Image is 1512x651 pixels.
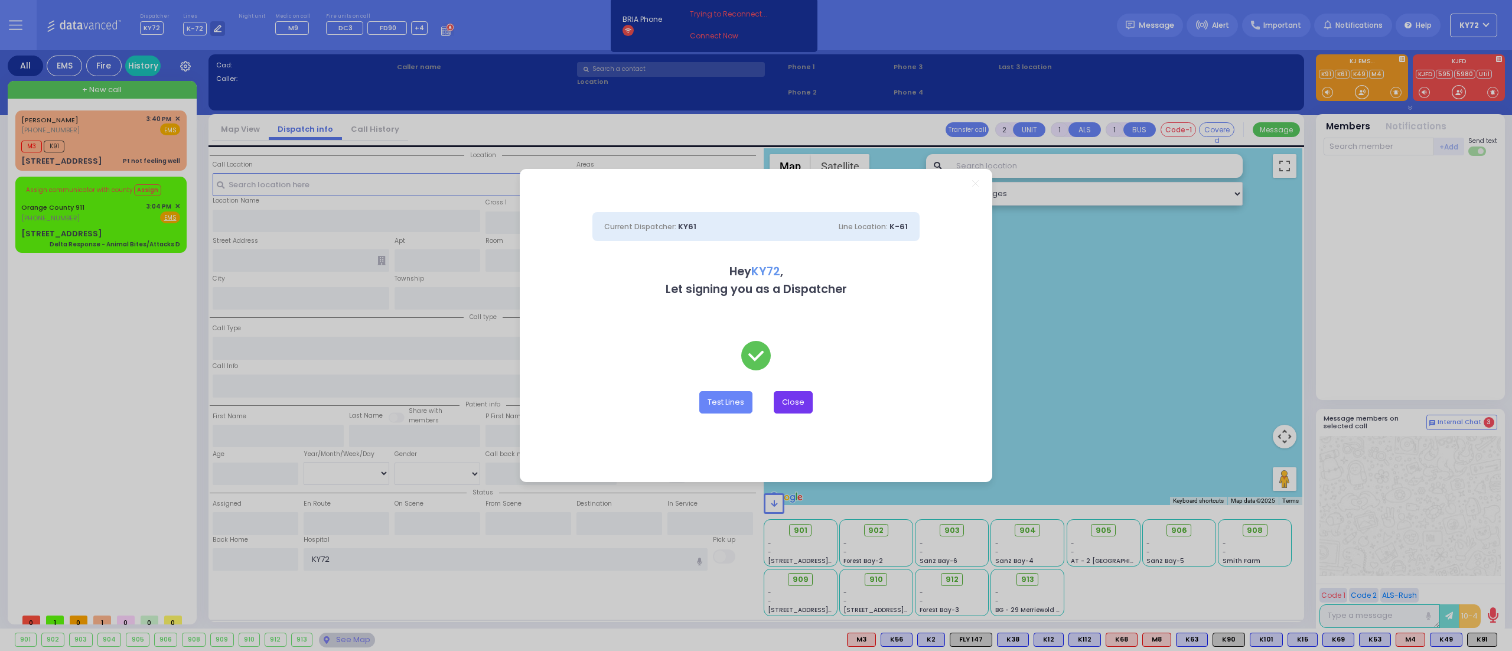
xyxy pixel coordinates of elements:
b: Let signing you as a Dispatcher [666,281,847,297]
span: KY61 [678,221,696,232]
img: check-green.svg [741,341,771,370]
span: Current Dispatcher: [604,222,676,232]
span: Line Location: [839,222,888,232]
b: Hey , [729,263,783,279]
button: Close [774,391,813,414]
button: Test Lines [699,391,752,414]
a: Close [972,180,979,187]
span: K-61 [889,221,908,232]
span: KY72 [751,263,780,279]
